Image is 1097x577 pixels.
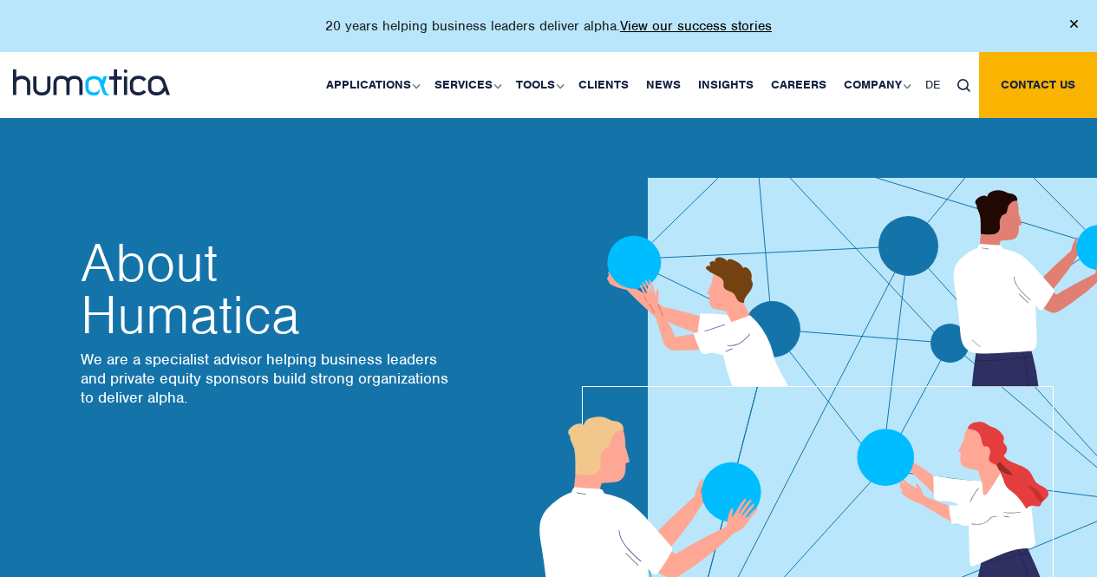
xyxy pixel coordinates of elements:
p: 20 years helping business leaders deliver alpha. [325,17,772,35]
a: Contact us [979,52,1097,118]
a: Company [835,52,917,118]
a: Applications [317,52,426,118]
span: DE [925,77,940,92]
h2: Humatica [81,237,454,341]
a: Careers [762,52,835,118]
a: View our success stories [620,17,772,35]
p: We are a specialist advisor helping business leaders and private equity sponsors build strong org... [81,350,454,407]
a: Insights [689,52,762,118]
a: News [637,52,689,118]
a: DE [917,52,949,118]
a: Services [426,52,507,118]
a: Tools [507,52,570,118]
img: logo [13,69,170,95]
a: Clients [570,52,637,118]
img: search_icon [957,79,970,92]
span: About [81,237,454,289]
